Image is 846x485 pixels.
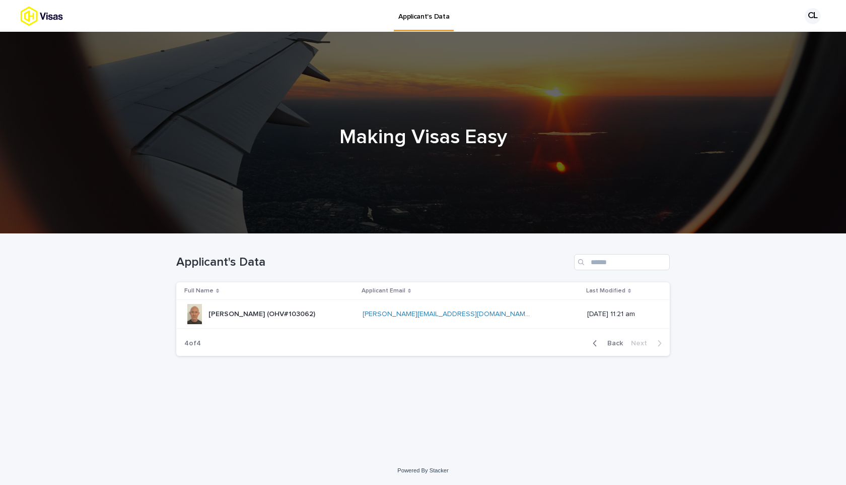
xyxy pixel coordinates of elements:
[20,6,99,26] img: tx8HrbJQv2PFQx4TXEq5
[574,254,670,270] input: Search
[627,339,670,348] button: Next
[585,339,627,348] button: Back
[601,340,623,347] span: Back
[184,285,214,296] p: Full Name
[176,331,209,356] p: 4 of 4
[362,285,405,296] p: Applicant Email
[363,311,531,318] a: [PERSON_NAME][EMAIL_ADDRESS][DOMAIN_NAME]
[176,300,670,329] tr: [PERSON_NAME] (OHV#103062)[PERSON_NAME] (OHV#103062) [PERSON_NAME][EMAIL_ADDRESS][DOMAIN_NAME] [D...
[805,8,821,24] div: CL
[586,285,625,296] p: Last Modified
[587,310,654,319] p: [DATE] 11:21 am
[208,308,317,319] p: [PERSON_NAME] (OHV#103062)
[397,467,448,473] a: Powered By Stacker
[176,125,670,149] h1: Making Visas Easy
[631,340,653,347] span: Next
[176,255,570,270] h1: Applicant's Data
